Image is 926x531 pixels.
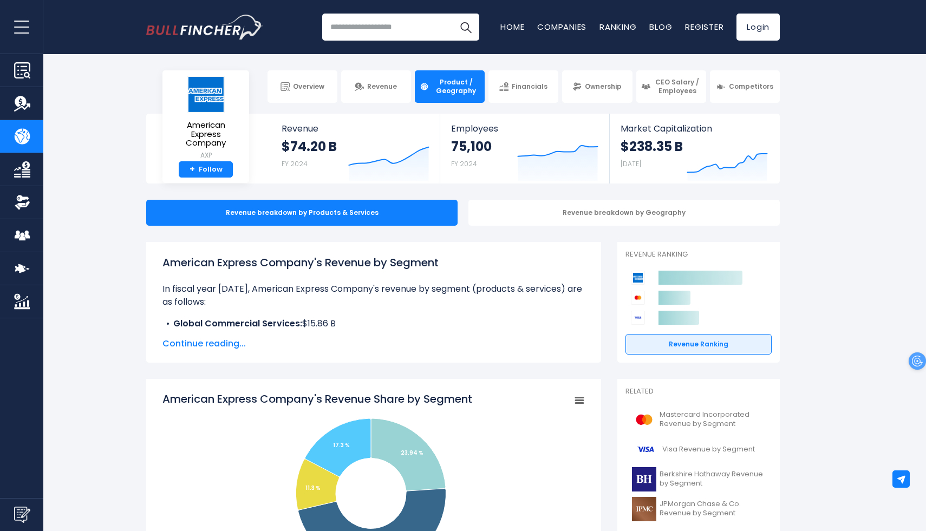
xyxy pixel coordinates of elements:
a: Market Capitalization $238.35 B [DATE] [610,114,779,183]
span: Product / Geography [432,78,480,95]
a: Revenue [341,70,411,103]
span: Revenue [282,123,429,134]
a: Register [685,21,723,32]
span: CEO Salary / Employees [654,78,701,95]
a: Companies [537,21,586,32]
span: Financials [512,82,547,91]
a: Employees 75,100 FY 2024 [440,114,609,183]
b: Global Commercial Services: [173,317,302,330]
p: Related [625,387,772,396]
a: Revenue $74.20 B FY 2024 [271,114,440,183]
span: Mastercard Incorporated Revenue by Segment [660,410,765,429]
a: Go to homepage [146,15,263,40]
a: Berkshire Hathaway Revenue by Segment [625,464,772,494]
small: [DATE] [621,159,641,168]
span: Berkshire Hathaway Revenue by Segment [660,470,765,488]
strong: 75,100 [451,138,492,155]
p: In fiscal year [DATE], American Express Company's revenue by segment (products & services) are as... [162,283,585,309]
span: Continue reading... [162,337,585,350]
li: $15.86 B [162,317,585,330]
img: JPM logo [632,497,656,521]
tspan: 11.3 % [305,484,321,492]
h1: American Express Company's Revenue by Segment [162,254,585,271]
img: V logo [632,437,659,462]
span: JPMorgan Chase & Co. Revenue by Segment [660,500,765,518]
small: AXP [171,150,240,160]
img: Mastercard Incorporated competitors logo [631,291,645,305]
a: Visa Revenue by Segment [625,435,772,464]
img: Ownership [14,194,30,211]
tspan: American Express Company's Revenue Share by Segment [162,391,472,407]
a: CEO Salary / Employees [636,70,706,103]
span: Market Capitalization [621,123,768,134]
img: Visa competitors logo [631,311,645,325]
span: Employees [451,123,598,134]
a: American Express Company AXP [171,76,241,161]
span: Ownership [585,82,622,91]
span: Overview [293,82,324,91]
a: Financials [488,70,558,103]
a: Competitors [710,70,780,103]
a: Home [500,21,524,32]
span: Visa Revenue by Segment [662,445,755,454]
small: FY 2024 [451,159,477,168]
a: Mastercard Incorporated Revenue by Segment [625,405,772,435]
a: Revenue Ranking [625,334,772,355]
a: JPMorgan Chase & Co. Revenue by Segment [625,494,772,524]
a: Ranking [599,21,636,32]
a: +Follow [179,161,233,178]
strong: $238.35 B [621,138,683,155]
img: BRK-B logo [632,467,656,491]
a: Overview [268,70,337,103]
span: American Express Company [171,121,240,148]
tspan: 17.3 % [333,441,350,449]
p: Revenue Ranking [625,250,772,259]
div: Revenue breakdown by Products & Services [146,200,458,226]
tspan: 23.94 % [401,449,423,457]
img: MA logo [632,408,656,432]
strong: + [190,165,195,174]
span: Competitors [729,82,773,91]
a: Ownership [562,70,632,103]
button: Search [452,14,479,41]
div: Revenue breakdown by Geography [468,200,780,226]
a: Blog [649,21,672,32]
small: FY 2024 [282,159,308,168]
img: American Express Company competitors logo [631,271,645,285]
span: Revenue [367,82,397,91]
img: Bullfincher logo [146,15,263,40]
a: Product / Geography [415,70,485,103]
strong: $74.20 B [282,138,337,155]
a: Login [736,14,780,41]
